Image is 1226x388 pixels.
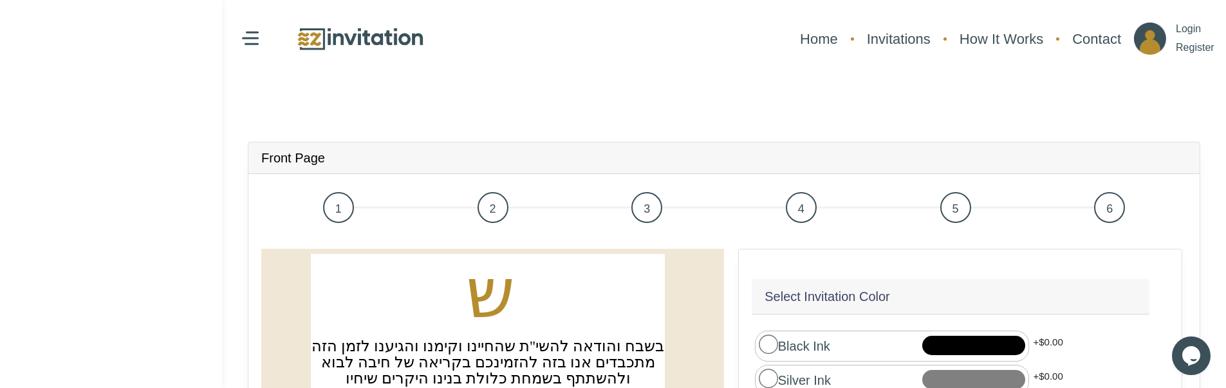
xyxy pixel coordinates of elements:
[346,370,631,387] text: ‏ולהשתתף בשמחת כלולת בנינו היקרים שיחיו‏
[311,338,664,354] text: ‏בשבח והודאה להשי''ת שהחיינו וקימנו והגיענו לזמן הזה‏
[953,22,1050,56] a: How It Works
[1094,192,1125,223] span: 6
[724,187,878,228] a: 4
[759,369,777,387] input: Silver Ink
[1029,331,1068,362] div: +$0.00
[1176,20,1214,57] p: Login Register
[1066,22,1128,56] a: Contact
[765,287,890,306] h5: Select Invitation Color
[1134,23,1166,55] img: ico_account.png
[1032,187,1187,228] a: 6
[1172,336,1213,375] iframe: chat widget
[478,192,508,223] span: 2
[631,192,662,223] span: 3
[466,256,515,332] text: ‏ש‏
[878,187,1033,228] a: 5
[296,25,425,53] img: logo.png
[794,22,844,56] a: Home
[570,187,724,228] a: 3
[786,192,817,223] span: 4
[759,335,830,356] label: Black Ink
[759,335,777,353] input: Black Ink
[940,192,971,223] span: 5
[261,187,416,228] a: 1
[416,187,570,228] a: 2
[321,354,655,371] text: ‏מתכבדים אנו בזה להזמינכם בקריאה של חיבה לבוא‏
[261,150,325,166] h4: Front Page
[323,192,354,223] span: 1
[860,22,937,56] a: Invitations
